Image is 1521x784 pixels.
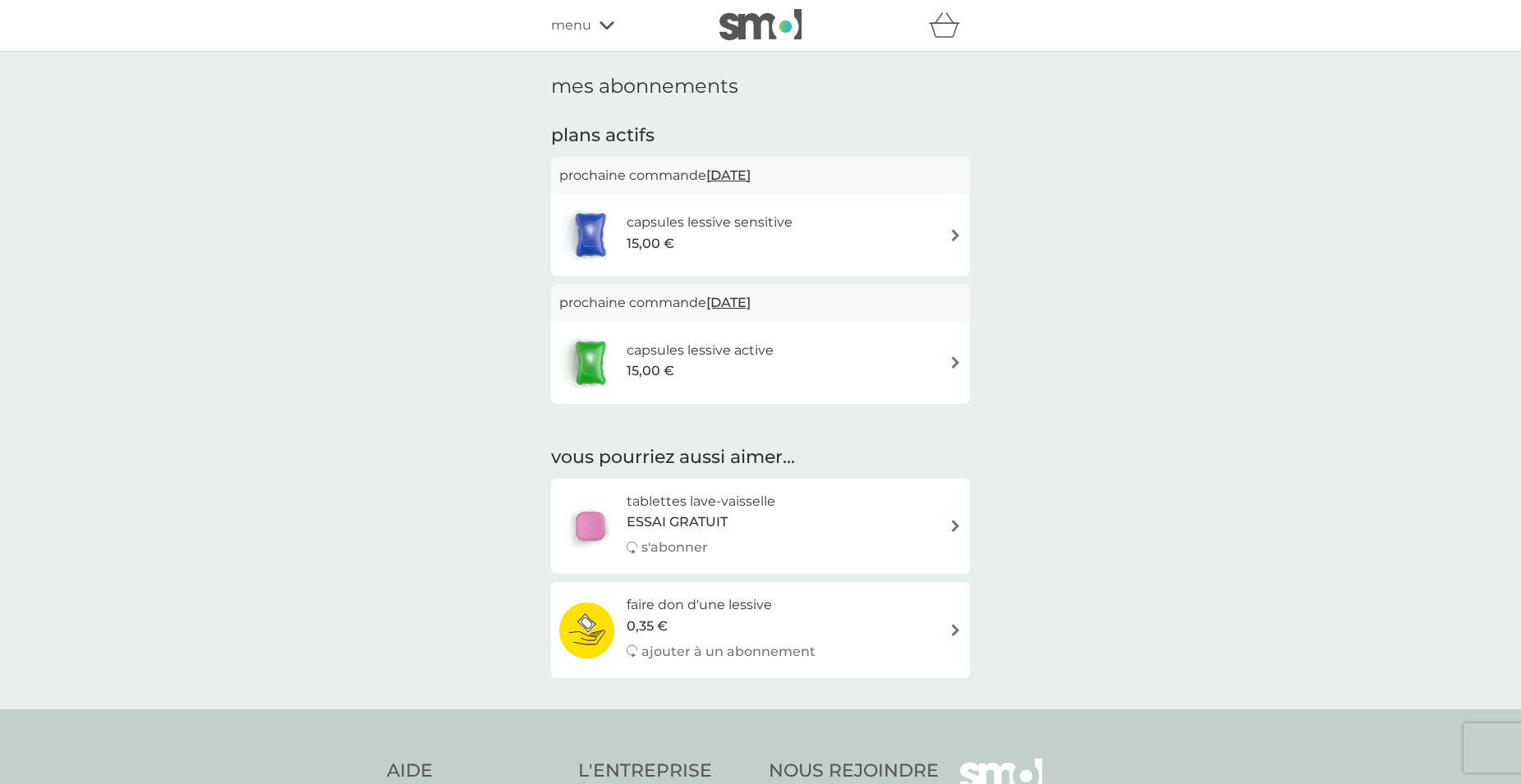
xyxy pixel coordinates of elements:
h2: plans actifs [551,123,970,149]
span: 15,00 € [627,233,674,254]
p: s'abonner [641,537,708,558]
h6: capsules lessive sensitive [627,212,793,233]
p: prochaine commande [559,292,962,314]
p: ajouter à un abonnement [641,641,816,663]
span: menu [551,15,591,36]
h2: vous pourriez aussi aimer... [551,445,970,470]
h4: NOUS REJOINDRE [769,759,939,784]
img: smol [719,9,802,40]
h6: capsules lessive active [627,340,774,361]
p: prochaine commande [559,165,962,186]
h6: faire don d'une lessive [627,594,816,616]
h4: AIDE [387,759,562,784]
span: [DATE] [706,287,751,319]
img: faire don d'une lessive [559,602,614,659]
h4: L'ENTREPRISE [578,759,753,784]
img: capsules lessive sensitive [559,206,622,264]
img: flèche à droite [949,624,962,636]
img: tablettes lave-vaisselle [559,497,622,555]
img: capsules lessive active [559,334,622,392]
span: ESSAI GRATUIT [627,511,728,533]
h6: tablettes lave-vaisselle [627,491,775,512]
img: flèche à droite [949,520,962,532]
div: panier [929,9,970,42]
span: 0,35 € [627,616,668,637]
img: flèche à droite [949,356,962,369]
span: [DATE] [706,159,751,191]
span: 15,00 € [627,360,674,382]
img: flèche à droite [949,229,962,241]
h1: mes abonnements [551,75,970,99]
